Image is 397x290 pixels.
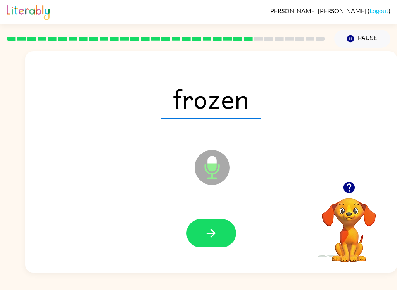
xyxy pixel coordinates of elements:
[310,186,388,263] video: Your browser must support playing .mp4 files to use Literably. Please try using another browser.
[161,78,261,119] span: frozen
[369,7,388,14] a: Logout
[268,7,368,14] span: [PERSON_NAME] [PERSON_NAME]
[334,30,390,48] button: Pause
[7,3,50,20] img: Literably
[268,7,390,14] div: ( )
